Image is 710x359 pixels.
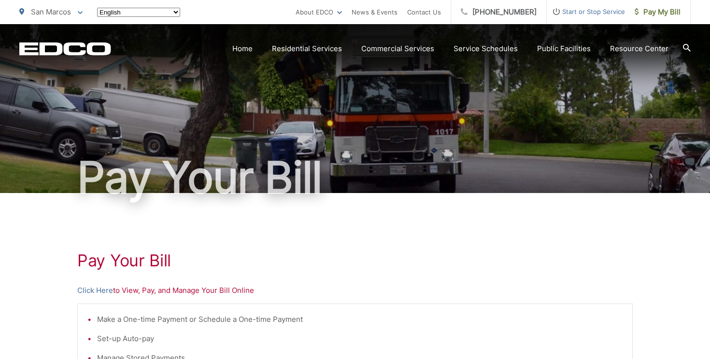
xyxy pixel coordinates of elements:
a: Click Here [77,285,113,296]
a: EDCD logo. Return to the homepage. [19,42,111,55]
a: Commercial Services [361,43,434,55]
li: Make a One-time Payment or Schedule a One-time Payment [97,314,623,325]
a: Contact Us [407,6,441,18]
p: to View, Pay, and Manage Your Bill Online [77,285,633,296]
a: Public Facilities [537,43,591,55]
h1: Pay Your Bill [77,251,633,270]
span: San Marcos [31,7,71,16]
a: Service Schedules [454,43,518,55]
li: Set-up Auto-pay [97,333,623,345]
a: Resource Center [610,43,668,55]
h1: Pay Your Bill [19,153,691,202]
a: About EDCO [296,6,342,18]
a: Residential Services [272,43,342,55]
select: Select a language [97,8,180,17]
a: Home [232,43,253,55]
a: News & Events [352,6,398,18]
span: Pay My Bill [635,6,681,18]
